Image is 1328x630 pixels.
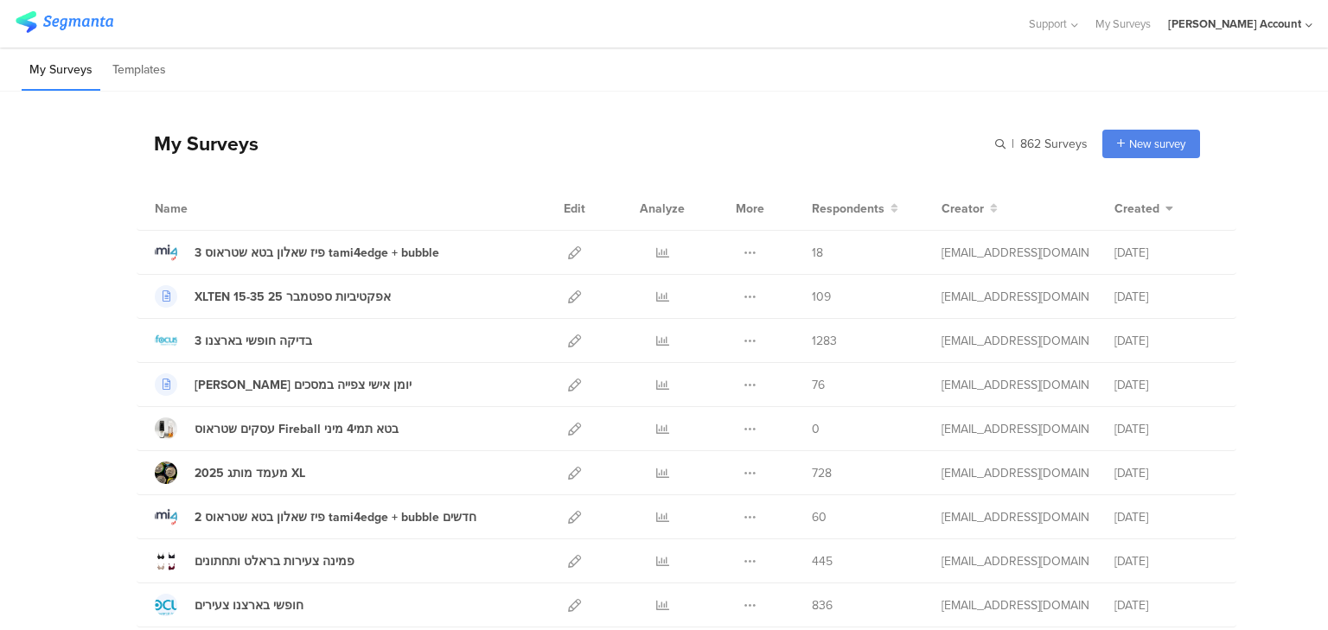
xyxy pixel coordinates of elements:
[1020,135,1088,153] span: 862 Surveys
[942,464,1089,482] div: odelya@ifocus-r.com
[942,332,1089,350] div: odelya@ifocus-r.com
[942,244,1089,262] div: odelya@ifocus-r.com
[195,596,303,614] div: חופשי בארצנו צעירים
[1009,135,1017,153] span: |
[1114,332,1218,350] div: [DATE]
[195,420,399,438] div: עסקים שטראוס Fireball בטא תמי4 מיני
[195,376,412,394] div: שמיר שאלון יומן אישי צפייה במסכים
[1114,376,1218,394] div: [DATE]
[636,187,688,230] div: Analyze
[1114,596,1218,614] div: [DATE]
[942,288,1089,306] div: odelya@ifocus-r.com
[942,596,1089,614] div: odelya@ifocus-r.com
[195,552,354,570] div: פמינה צעירות בראלט ותחתונים
[812,420,820,438] span: 0
[556,187,593,230] div: Edit
[812,552,833,570] span: 445
[1114,200,1173,218] button: Created
[942,376,1089,394] div: odelya@ifocus-r.com
[1168,16,1301,32] div: [PERSON_NAME] Account
[195,288,391,306] div: XLTEN 15-35 אפקטיביות ספטמבר 25
[812,376,825,394] span: 76
[22,50,100,91] li: My Surveys
[1114,244,1218,262] div: [DATE]
[16,11,113,33] img: segmanta logo
[731,187,769,230] div: More
[155,373,412,396] a: [PERSON_NAME] יומן אישי צפייה במסכים
[812,244,823,262] span: 18
[155,200,259,218] div: Name
[1114,508,1218,526] div: [DATE]
[155,329,312,352] a: 3 בדיקה חופשי בארצנו
[155,594,303,616] a: חופשי בארצנו צעירים
[1114,200,1159,218] span: Created
[195,244,439,262] div: 3 פיז שאלון בטא שטראוס tami4edge + bubble
[942,200,998,218] button: Creator
[1129,136,1185,152] span: New survey
[155,285,391,308] a: XLTEN 15-35 אפקטיביות ספטמבר 25
[155,506,476,528] a: 2 פיז שאלון בטא שטראוס tami4edge + bubble חדשים
[942,420,1089,438] div: odelya@ifocus-r.com
[942,552,1089,570] div: odelya@ifocus-r.com
[812,200,898,218] button: Respondents
[942,508,1089,526] div: odelya@ifocus-r.com
[812,508,827,526] span: 60
[1114,552,1218,570] div: [DATE]
[1114,420,1218,438] div: [DATE]
[155,550,354,572] a: פמינה צעירות בראלט ותחתונים
[812,464,832,482] span: 728
[195,464,305,482] div: 2025 מעמד מותג XL
[812,288,831,306] span: 109
[942,200,984,218] span: Creator
[155,417,399,440] a: עסקים שטראוס Fireball בטא תמי4 מיני
[155,461,305,484] a: 2025 מעמד מותג XL
[812,596,833,614] span: 836
[1114,464,1218,482] div: [DATE]
[137,129,259,158] div: My Surveys
[105,50,174,91] li: Templates
[1114,288,1218,306] div: [DATE]
[1029,16,1067,32] span: Support
[155,241,439,264] a: 3 פיז שאלון בטא שטראוס tami4edge + bubble
[812,332,837,350] span: 1283
[812,200,884,218] span: Respondents
[195,508,476,526] div: 2 פיז שאלון בטא שטראוס tami4edge + bubble חדשים
[195,332,312,350] div: 3 בדיקה חופשי בארצנו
